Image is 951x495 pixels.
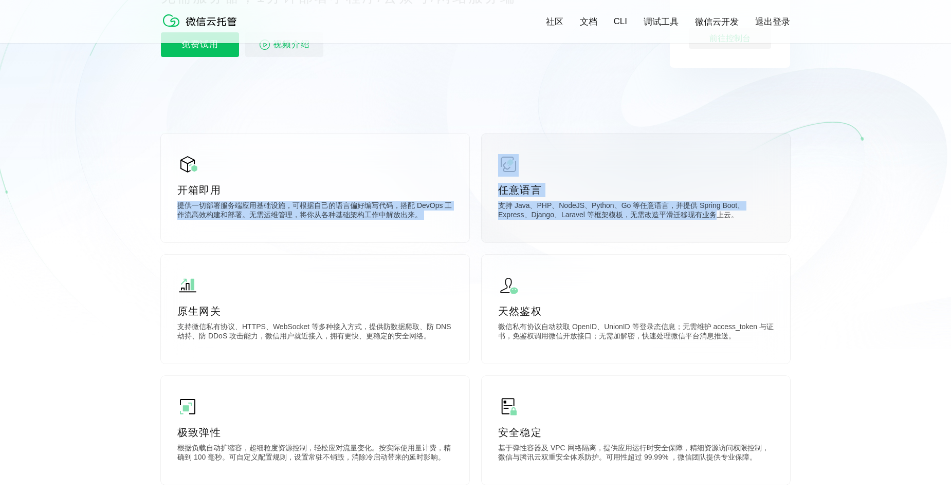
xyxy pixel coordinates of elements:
[177,304,453,318] p: 原生网关
[644,16,679,28] a: 调试工具
[259,39,271,51] img: video_play.svg
[273,32,310,57] span: 视频介绍
[546,16,563,28] a: 社区
[498,322,774,343] p: 微信私有协议自动获取 OpenID、UnionID 等登录态信息；无需维护 access_token 与证书，免鉴权调用微信开放接口；无需加解密，快速处理微信平台消息推送。
[755,16,790,28] a: 退出登录
[161,10,243,31] img: 微信云托管
[580,16,597,28] a: 文档
[177,201,453,222] p: 提供一切部署服务端应用基础设施，可根据自己的语言偏好编写代码，搭配 DevOps 工作流高效构建和部署。无需运维管理，将你从各种基础架构工作中解放出来。
[498,304,774,318] p: 天然鉴权
[177,183,453,197] p: 开箱即用
[177,425,453,440] p: 极致弹性
[695,16,739,28] a: 微信云开发
[161,32,239,57] p: 免费试用
[614,16,627,27] a: CLI
[498,425,774,440] p: 安全稳定
[177,444,453,464] p: 根据负载自动扩缩容，超细粒度资源控制，轻松应对流量变化。按实际使用量计费，精确到 100 毫秒。可自定义配置规则，设置常驻不销毁，消除冷启动带来的延时影响。
[498,444,774,464] p: 基于弹性容器及 VPC 网络隔离，提供应用运行时安全保障，精细资源访问权限控制，微信与腾讯云双重安全体系防护。可用性超过 99.99% ，微信团队提供专业保障。
[177,322,453,343] p: 支持微信私有协议、HTTPS、WebSocket 等多种接入方式，提供防数据爬取、防 DNS 劫持、防 DDoS 攻击能力，微信用户就近接入，拥有更快、更稳定的安全网络。
[161,24,243,32] a: 微信云托管
[498,183,774,197] p: 任意语言
[498,201,774,222] p: 支持 Java、PHP、NodeJS、Python、Go 等任意语言，并提供 Spring Boot、Express、Django、Laravel 等框架模板，无需改造平滑迁移现有业务上云。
